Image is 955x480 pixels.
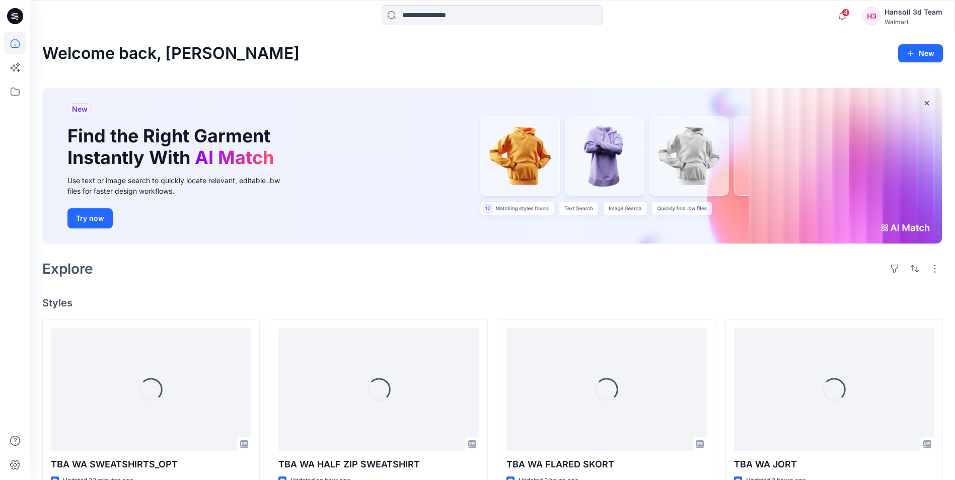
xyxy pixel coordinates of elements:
div: H3 [862,7,880,25]
div: Walmart [885,18,942,26]
span: AI Match [195,146,274,169]
p: TBA WA HALF ZIP SWEATSHIRT [278,457,479,471]
h2: Explore [42,261,93,277]
span: New [72,103,88,115]
h2: Welcome back, [PERSON_NAME] [42,44,300,63]
p: TBA WA JORT [734,457,934,471]
div: Hansoll 3d Team [885,6,942,18]
div: Use text or image search to quickly locate relevant, editable .bw files for faster design workflows. [67,175,294,196]
h1: Find the Right Garment Instantly With [67,125,279,169]
button: Try now [67,208,113,228]
p: TBA WA FLARED SKORT [506,457,707,471]
button: New [898,44,943,62]
span: 4 [842,9,850,17]
p: TBA WA SWEATSHIRTS_OPT [51,457,251,471]
h4: Styles [42,297,943,309]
